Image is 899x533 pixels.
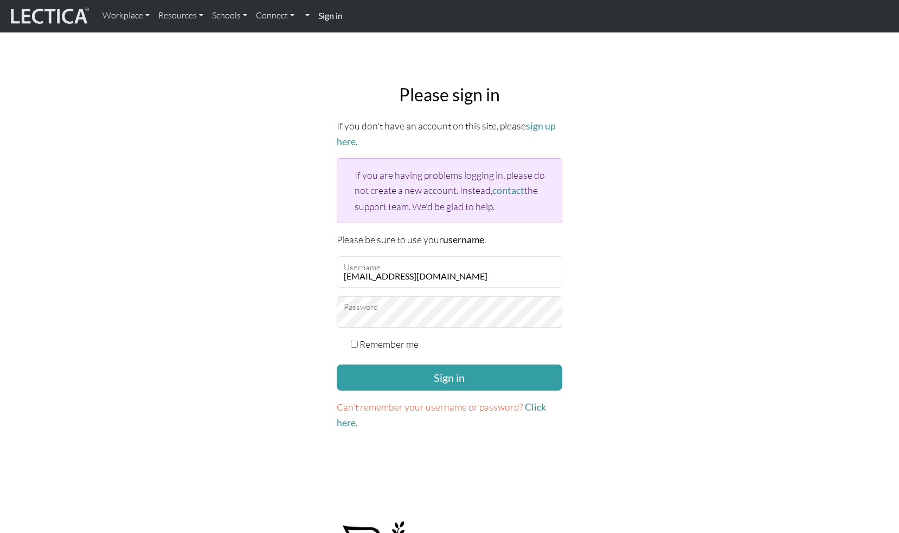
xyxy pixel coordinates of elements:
a: Connect [252,4,299,27]
p: . [337,399,562,431]
label: Remember me [359,336,419,352]
p: If you don't have an account on this site, please . [337,118,562,149]
a: Sign in [314,4,347,28]
h2: Please sign in [337,84,562,105]
div: If you are having problems logging in, please do not create a new account. Instead, the support t... [337,158,562,223]
a: contact [492,185,524,196]
p: Please be sure to use your . [337,232,562,248]
img: lecticalive [8,6,89,27]
strong: Sign in [318,10,343,21]
a: Schools [208,4,252,27]
span: Can't remember your username or password? [337,401,523,413]
a: Workplace [98,4,154,27]
a: Resources [154,4,208,27]
strong: username [443,234,484,245]
button: Sign in [337,365,562,391]
input: Username [337,256,562,288]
